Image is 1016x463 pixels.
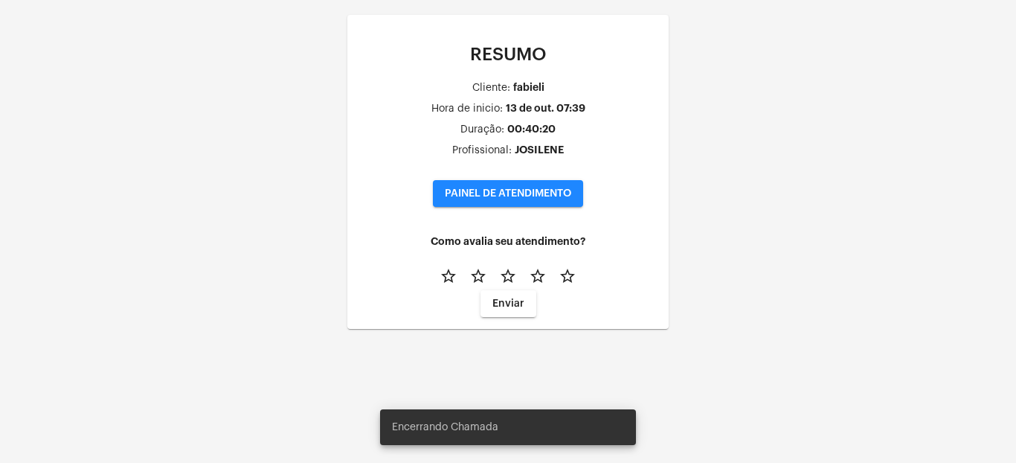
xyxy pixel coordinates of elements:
[460,124,504,135] div: Duração:
[529,267,547,285] mat-icon: star_border
[392,420,498,435] span: Encerrando Chamada
[472,83,510,94] div: Cliente:
[433,180,583,207] button: PAINEL DE ATENDIMENTO
[452,145,512,156] div: Profissional:
[469,267,487,285] mat-icon: star_border
[359,236,657,247] h4: Como avalia seu atendimento?
[445,188,571,199] span: PAINEL DE ATENDIMENTO
[359,45,657,64] p: RESUMO
[431,103,503,115] div: Hora de inicio:
[513,82,544,93] div: fabieli
[507,124,556,135] div: 00:40:20
[440,267,457,285] mat-icon: star_border
[559,267,576,285] mat-icon: star_border
[506,103,585,114] div: 13 de out. 07:39
[515,144,564,156] div: JOSILENE
[492,298,524,309] span: Enviar
[499,267,517,285] mat-icon: star_border
[480,290,536,317] button: Enviar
